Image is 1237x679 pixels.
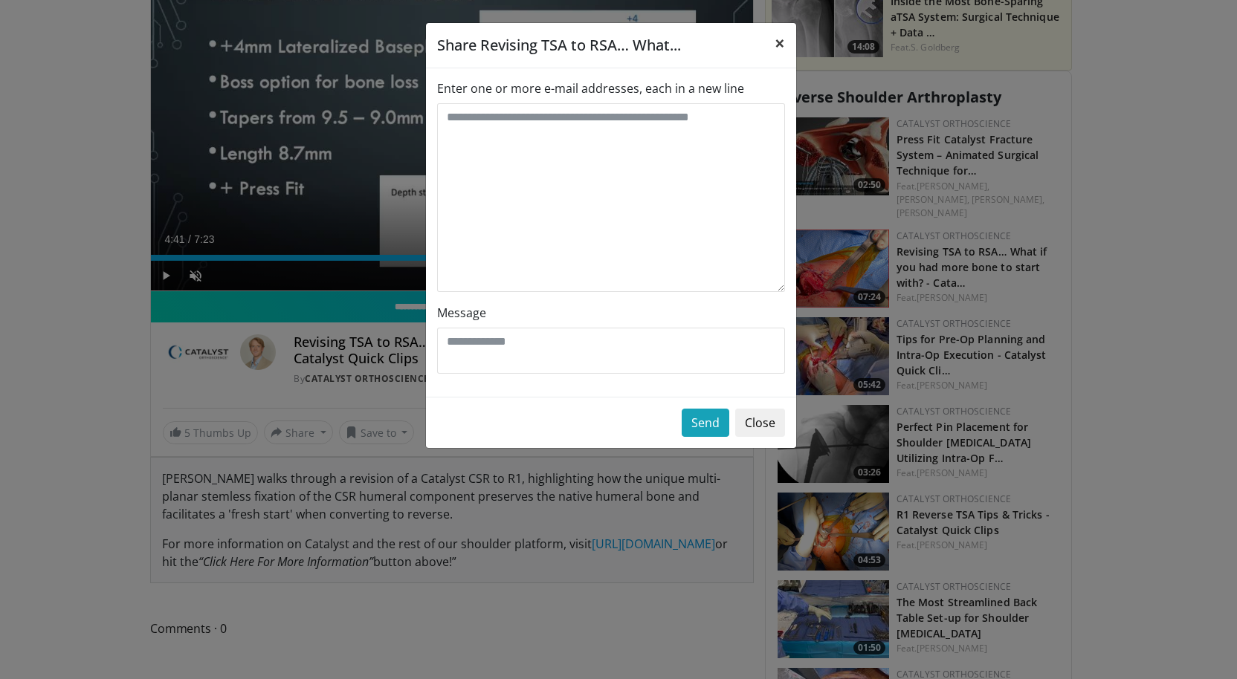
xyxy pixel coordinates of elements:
[775,30,785,55] span: ×
[437,304,486,322] label: Message
[437,34,681,56] h5: Share Revising TSA to RSA… What...
[682,409,729,437] button: Send
[437,79,744,97] label: Enter one or more e-mail addresses, each in a new line
[735,409,785,437] button: Close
